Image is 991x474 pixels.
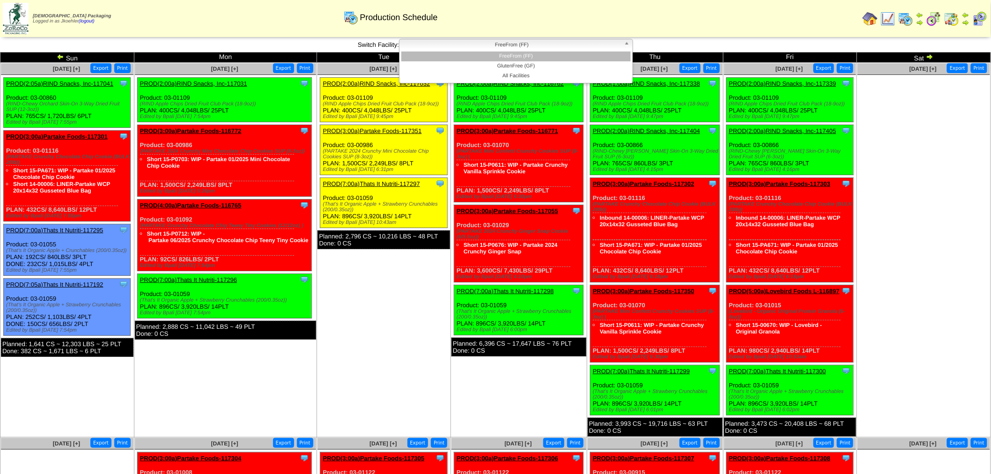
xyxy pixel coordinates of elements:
[360,13,437,22] span: Production Schedule
[726,125,853,175] div: Product: 03-00866 PLAN: 765CS / 860LBS / 3PLT
[600,242,702,255] a: Short 15-PA671: WIP - Partake 01/2025 Chocolate Chip Cookie
[729,309,853,320] div: (Lovebird - Organic Original Protein Granola (6-8oz))
[729,127,836,134] a: PROD(2:00a)RIND Snacks, Inc-117405
[962,11,969,19] img: arrowleft.gif
[211,66,238,72] a: [DATE] [+]
[6,302,130,313] div: (That's It Organic Apple + Strawberry Crunchables (200/0.35oz))
[587,52,723,63] td: Thu
[33,14,111,24] span: Logged in as Jkoehler
[590,285,719,363] div: Product: 03-01070 PLAN: 1,500CS / 2,249LBS / 8PLT
[910,66,937,72] a: [DATE] [+]
[300,200,309,210] img: Tooltip
[898,11,913,26] img: calendarprod.gif
[323,455,424,462] a: PROD(3:00a)Partake Foods-117305
[6,80,113,87] a: PROD(2:05a)RIND Snacks, Inc-117041
[211,440,238,447] span: [DATE] [+]
[137,78,311,122] div: Product: 03-01109 PLAN: 400CS / 4,048LBS / 25PLT
[436,453,445,463] img: Tooltip
[457,101,583,107] div: (RIND Apple Chips Dried Fruit Club Pack (18-9oz))
[972,11,987,26] img: calendarcustomer.gif
[140,310,311,316] div: Edited by Bpali [DATE] 7:54pm
[140,114,311,119] div: Edited by Bpali [DATE] 7:54pm
[147,156,290,169] a: Short 15-P0703: WIP - Partake 01/2025 Mini Chocolate Chip Cookie
[317,52,451,63] td: Tue
[6,213,130,219] div: Edited by Bpali [DATE] 7:55pm
[323,201,447,213] div: (That's It Organic Apple + Strawberry Crunchables (200/0.35oz))
[323,114,447,119] div: Edited by Bpali [DATE] 9:45pm
[137,274,311,318] div: Product: 03-01059 PLAN: 896CS / 3,920LBS / 14PLT
[401,71,631,81] li: All Facilities
[457,309,583,320] div: (That's It Organic Apple + Strawberry Crunchables (200/0.35oz))
[140,101,311,107] div: (RIND Apple Chips Dried Fruit Club Pack (18-9oz))
[703,63,720,73] button: Print
[53,440,80,447] span: [DATE] [+]
[464,162,568,175] a: Short 15-P0611: WIP - Partake Crunchy Vanilla Sprinkle Cookie
[926,53,933,60] img: arrowright.gif
[140,148,311,154] div: (PARTAKE 2024 Crunchy Mini Chocolate Chip Cookies SUP (8-3oz))
[814,63,835,73] button: Export
[842,179,851,188] img: Tooltip
[708,79,717,88] img: Tooltip
[436,179,445,188] img: Tooltip
[1,338,133,357] div: Planned: 1,641 CS ~ 12,303 LBS ~ 25 PLT Done: 382 CS ~ 1,671 LBS ~ 6 PLT
[300,453,309,463] img: Tooltip
[6,119,130,125] div: Edited by Bpali [DATE] 7:55pm
[776,440,803,447] a: [DATE] [+]
[593,288,695,295] a: PROD(3:00a)Partake Foods-117350
[736,242,838,255] a: Short 15-PA671: WIP - Partake 01/2025 Chocolate Chip Cookie
[436,126,445,135] img: Tooltip
[726,285,853,363] div: Product: 03-01015 PLAN: 980CS / 2,940LBS / 14PLT
[572,286,581,296] img: Tooltip
[401,61,631,71] li: GlutenFree (GF)
[729,354,853,360] div: Edited by Bpali [DATE] 10:53am
[13,167,115,180] a: Short 15-PA671: WIP - Partake 01/2025 Chocolate Chip Cookie
[457,274,583,280] div: Edited by Bpali [DATE] 4:10pm
[593,274,719,280] div: Edited by Bpali [DATE] 6:18pm
[119,132,128,141] img: Tooltip
[140,297,311,303] div: (That's It Organic Apple + Strawberry Crunchables (200/0.35oz))
[916,11,924,19] img: arrowleft.gif
[842,126,851,135] img: Tooltip
[944,11,959,26] img: calendarinout.gif
[57,53,64,60] img: arrowleft.gif
[53,66,80,72] a: [DATE] [+]
[6,101,130,112] div: (RIND-Chewy Orchard Skin-On 3-Way Dried Fruit SUP (12-3oz))
[297,438,313,448] button: Print
[593,101,719,107] div: (RIND Apple Chips Dried Fruit Club Pack (18-9oz))
[273,438,294,448] button: Export
[593,354,719,360] div: Edited by Bpali [DATE] 6:30pm
[119,79,128,88] img: Tooltip
[137,125,311,197] div: Product: 03-00986 PLAN: 1,500CS / 2,249LBS / 8PLT
[916,19,924,26] img: arrowright.gif
[863,11,878,26] img: home.gif
[300,275,309,284] img: Tooltip
[567,438,584,448] button: Print
[729,389,853,400] div: (That's It Organic Apple + Strawberry Crunchables (200/0.35oz))
[680,63,701,73] button: Export
[431,438,447,448] button: Print
[729,288,840,295] a: PROD(5:00a)Lovebird Foods L-116897
[320,78,447,122] div: Product: 03-01109 PLAN: 400CS / 4,048LBS / 25PLT
[543,438,564,448] button: Export
[323,101,447,107] div: (RIND Apple Chips Dried Fruit Club Pack (18-9oz))
[457,327,583,333] div: Edited by Bpali [DATE] 6:00pm
[962,19,969,26] img: arrowright.gif
[147,230,309,244] a: Short 15-P0712: WIP ‐ Partake 06/2025 Crunchy Chocolate Chip Teeny Tiny Cookie
[457,229,583,240] div: (PARTAKE 2024 Crunchy Ginger Snap Cookie (6/5.5oz))
[641,440,668,447] a: [DATE] [+]
[134,52,317,63] td: Mon
[504,440,532,447] span: [DATE] [+]
[729,180,831,187] a: PROD(3:00a)Partake Foods-117303
[13,181,110,194] a: Short 14-00006: LINER-Partake WCP 20x14x32 Gusseted Blue Bag
[590,365,719,415] div: Product: 03-01059 PLAN: 896CS / 3,920LBS / 14PLT
[0,52,134,63] td: Sun
[593,80,700,87] a: PROD(1:00a)RIND Snacks, Inc-117338
[776,66,803,72] a: [DATE] [+]
[6,154,130,165] div: (PARTAKE Crunchy Chocolate Chip Cookie (BULK 20lb))
[320,178,447,228] div: Product: 03-01059 PLAN: 896CS / 3,920LBS / 14PLT
[323,180,420,187] a: PROD(7:00a)Thats It Nutriti-117297
[842,79,851,88] img: Tooltip
[842,366,851,376] img: Tooltip
[273,63,294,73] button: Export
